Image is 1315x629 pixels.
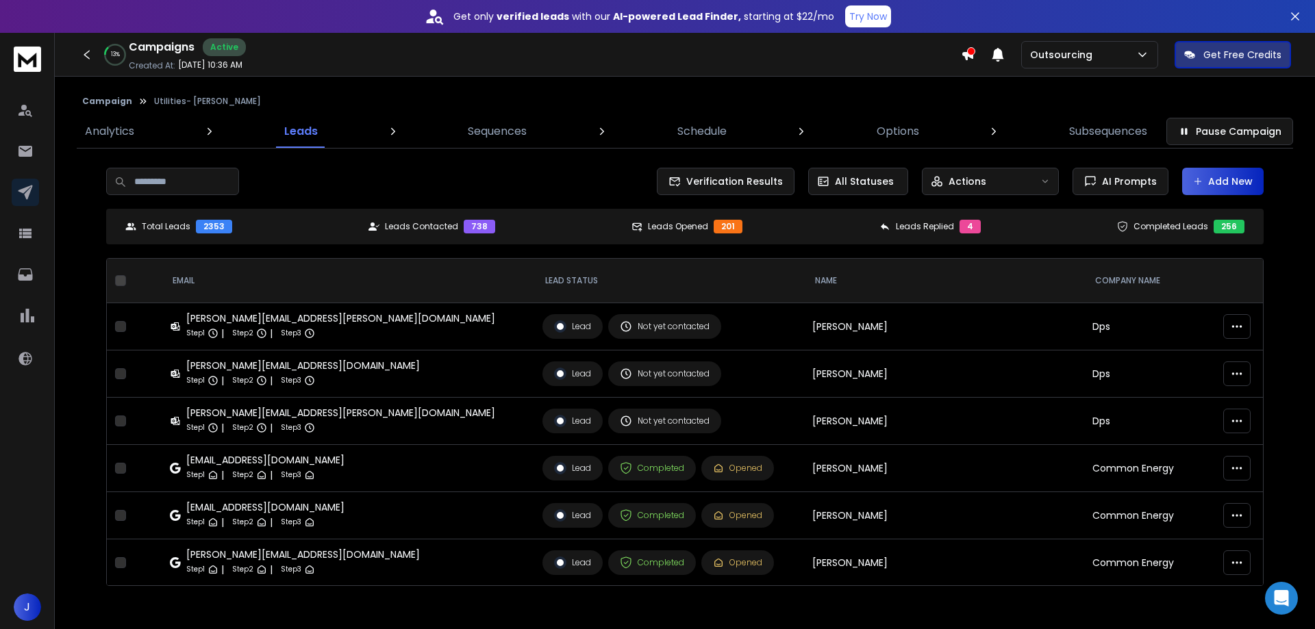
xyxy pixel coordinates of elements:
[186,500,345,514] div: [EMAIL_ADDRESS][DOMAIN_NAME]
[270,468,273,482] p: |
[281,515,301,529] p: Step 3
[648,221,708,232] p: Leads Opened
[1084,492,1215,539] td: Common Energy
[657,168,794,195] button: Verification Results
[804,350,1085,398] td: [PERSON_NAME]
[714,220,742,233] div: 201
[270,563,273,576] p: |
[276,115,326,148] a: Leads
[620,509,684,522] div: Completed
[804,492,1085,539] td: [PERSON_NAME]
[1084,303,1215,350] td: Dps
[497,10,569,23] strong: verified leads
[270,515,273,529] p: |
[1175,41,1291,68] button: Get Free Credits
[713,510,762,521] div: Opened
[232,374,253,387] p: Step 2
[1182,168,1264,195] button: Add New
[162,259,534,303] th: EMAIL
[154,96,261,107] p: Utilities- [PERSON_NAME]
[613,10,741,23] strong: AI-powered Lead Finder,
[1069,123,1147,140] p: Subsequences
[186,453,345,467] div: [EMAIL_ADDRESS][DOMAIN_NAME]
[1084,350,1215,398] td: Dps
[186,406,495,420] div: [PERSON_NAME][EMAIL_ADDRESS][PERSON_NAME][DOMAIN_NAME]
[1134,221,1208,232] p: Completed Leads
[554,556,591,569] div: Lead
[186,326,205,340] p: Step 1
[232,468,253,482] p: Step 2
[620,556,684,569] div: Completed
[804,539,1085,587] td: [PERSON_NAME]
[232,326,253,340] p: Step 2
[620,462,684,474] div: Completed
[186,515,205,529] p: Step 1
[868,115,927,148] a: Options
[385,221,458,232] p: Leads Contacted
[186,421,205,435] p: Step 1
[232,563,253,576] p: Step 2
[1030,48,1098,62] p: Outsourcing
[620,320,710,333] div: Not yet contacted
[129,60,175,71] p: Created At:
[620,415,710,427] div: Not yet contacted
[554,509,591,522] div: Lead
[949,175,986,188] p: Actions
[111,51,120,59] p: 13 %
[14,593,41,621] button: J
[669,115,735,148] a: Schedule
[464,220,495,233] div: 738
[186,311,495,325] div: [PERSON_NAME][EMAIL_ADDRESS][PERSON_NAME][DOMAIN_NAME]
[681,175,783,188] span: Verification Results
[270,374,273,387] p: |
[677,123,727,140] p: Schedule
[186,548,420,561] div: [PERSON_NAME][EMAIL_ADDRESS][DOMAIN_NAME]
[1084,445,1215,492] td: Common Energy
[82,96,132,107] button: Campaign
[804,398,1085,445] td: [PERSON_NAME]
[1084,259,1215,303] th: Company Name
[460,115,535,148] a: Sequences
[196,220,232,233] div: 2353
[960,220,981,233] div: 4
[554,320,591,333] div: Lead
[804,259,1085,303] th: NAME
[554,415,591,427] div: Lead
[877,123,919,140] p: Options
[804,303,1085,350] td: [PERSON_NAME]
[849,10,887,23] p: Try Now
[186,468,205,482] p: Step 1
[129,39,195,55] h1: Campaigns
[713,463,762,474] div: Opened
[453,10,834,23] p: Get only with our starting at $22/mo
[232,515,253,529] p: Step 2
[896,221,954,232] p: Leads Replied
[281,468,301,482] p: Step 3
[85,123,134,140] p: Analytics
[1203,48,1281,62] p: Get Free Credits
[186,563,205,576] p: Step 1
[142,221,190,232] p: Total Leads
[221,563,224,576] p: |
[835,175,894,188] p: All Statuses
[270,326,273,340] p: |
[270,421,273,435] p: |
[281,421,301,435] p: Step 3
[554,368,591,380] div: Lead
[284,123,318,140] p: Leads
[845,5,891,27] button: Try Now
[620,368,710,380] div: Not yet contacted
[534,259,804,303] th: LEAD STATUS
[77,115,142,148] a: Analytics
[281,563,301,576] p: Step 3
[221,421,224,435] p: |
[186,359,420,372] div: [PERSON_NAME][EMAIL_ADDRESS][DOMAIN_NAME]
[221,468,224,482] p: |
[281,374,301,387] p: Step 3
[1214,220,1244,233] div: 256
[1073,168,1168,195] button: AI Prompts
[1084,398,1215,445] td: Dps
[221,326,224,340] p: |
